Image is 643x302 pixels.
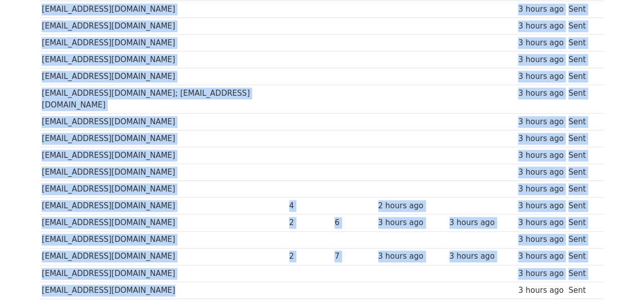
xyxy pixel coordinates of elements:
[40,130,287,147] td: [EMAIL_ADDRESS][DOMAIN_NAME]
[40,231,287,248] td: [EMAIL_ADDRESS][DOMAIN_NAME]
[40,198,287,214] td: [EMAIL_ADDRESS][DOMAIN_NAME]
[518,268,563,280] div: 3 hours ago
[566,231,598,248] td: Sent
[566,265,598,282] td: Sent
[566,248,598,265] td: Sent
[518,54,563,66] div: 3 hours ago
[40,147,287,164] td: [EMAIL_ADDRESS][DOMAIN_NAME]
[40,282,287,298] td: [EMAIL_ADDRESS][DOMAIN_NAME]
[378,217,444,229] div: 3 hours ago
[518,150,563,161] div: 3 hours ago
[40,35,287,51] td: [EMAIL_ADDRESS][DOMAIN_NAME]
[40,248,287,265] td: [EMAIL_ADDRESS][DOMAIN_NAME]
[449,251,513,262] div: 3 hours ago
[40,214,287,231] td: [EMAIL_ADDRESS][DOMAIN_NAME]
[566,51,598,68] td: Sent
[566,181,598,198] td: Sent
[518,217,563,229] div: 3 hours ago
[518,183,563,195] div: 3 hours ago
[518,251,563,262] div: 3 hours ago
[566,113,598,130] td: Sent
[566,164,598,181] td: Sent
[518,167,563,178] div: 3 hours ago
[378,251,444,262] div: 3 hours ago
[289,251,330,262] div: 2
[40,1,287,17] td: [EMAIL_ADDRESS][DOMAIN_NAME]
[289,200,330,212] div: 4
[566,35,598,51] td: Sent
[40,181,287,198] td: [EMAIL_ADDRESS][DOMAIN_NAME]
[566,85,598,114] td: Sent
[566,282,598,298] td: Sent
[40,51,287,68] td: [EMAIL_ADDRESS][DOMAIN_NAME]
[566,214,598,231] td: Sent
[40,265,287,282] td: [EMAIL_ADDRESS][DOMAIN_NAME]
[334,251,373,262] div: 7
[566,1,598,17] td: Sent
[518,20,563,32] div: 3 hours ago
[40,17,287,34] td: [EMAIL_ADDRESS][DOMAIN_NAME]
[518,4,563,15] div: 3 hours ago
[518,116,563,128] div: 3 hours ago
[40,164,287,181] td: [EMAIL_ADDRESS][DOMAIN_NAME]
[40,113,287,130] td: [EMAIL_ADDRESS][DOMAIN_NAME]
[566,130,598,147] td: Sent
[518,234,563,245] div: 3 hours ago
[518,71,563,83] div: 3 hours ago
[40,85,287,114] td: [EMAIL_ADDRESS][DOMAIN_NAME]; [EMAIL_ADDRESS][DOMAIN_NAME]
[378,200,444,212] div: 2 hours ago
[449,217,513,229] div: 3 hours ago
[40,68,287,85] td: [EMAIL_ADDRESS][DOMAIN_NAME]
[334,217,373,229] div: 6
[592,253,643,302] iframe: Chat Widget
[566,68,598,85] td: Sent
[518,285,563,296] div: 3 hours ago
[566,198,598,214] td: Sent
[518,200,563,212] div: 3 hours ago
[518,88,563,99] div: 3 hours ago
[518,133,563,145] div: 3 hours ago
[518,37,563,49] div: 3 hours ago
[289,217,330,229] div: 2
[566,147,598,164] td: Sent
[566,17,598,34] td: Sent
